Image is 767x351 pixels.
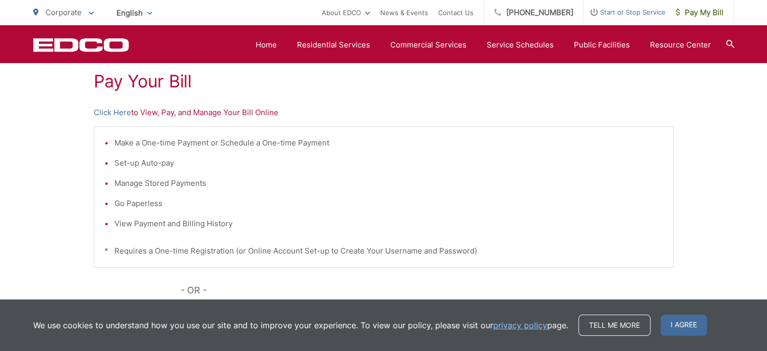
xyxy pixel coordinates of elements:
[114,157,663,169] li: Set-up Auto-pay
[574,39,630,51] a: Public Facilities
[181,283,674,298] p: - OR -
[256,39,277,51] a: Home
[438,7,474,19] a: Contact Us
[33,38,129,52] a: EDCD logo. Return to the homepage.
[33,319,568,331] p: We use cookies to understand how you use our site and to improve your experience. To view our pol...
[94,71,674,91] h1: Pay Your Bill
[104,245,663,257] p: * Requires a One-time Registration (or Online Account Set-up to Create Your Username and Password)
[114,137,663,149] li: Make a One-time Payment or Schedule a One-time Payment
[578,315,651,336] a: Tell me more
[676,7,724,19] span: Pay My Bill
[493,319,547,331] a: privacy policy
[114,197,663,210] li: Go Paperless
[94,107,674,119] p: to View, Pay, and Manage Your Bill Online
[650,39,711,51] a: Resource Center
[390,39,466,51] a: Commercial Services
[661,315,707,336] span: I agree
[109,4,160,22] span: English
[322,7,370,19] a: About EDCO
[297,39,370,51] a: Residential Services
[45,8,82,17] span: Corporate
[94,107,131,119] a: Click Here
[487,39,554,51] a: Service Schedules
[380,7,428,19] a: News & Events
[114,177,663,189] li: Manage Stored Payments
[114,218,663,230] li: View Payment and Billing History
